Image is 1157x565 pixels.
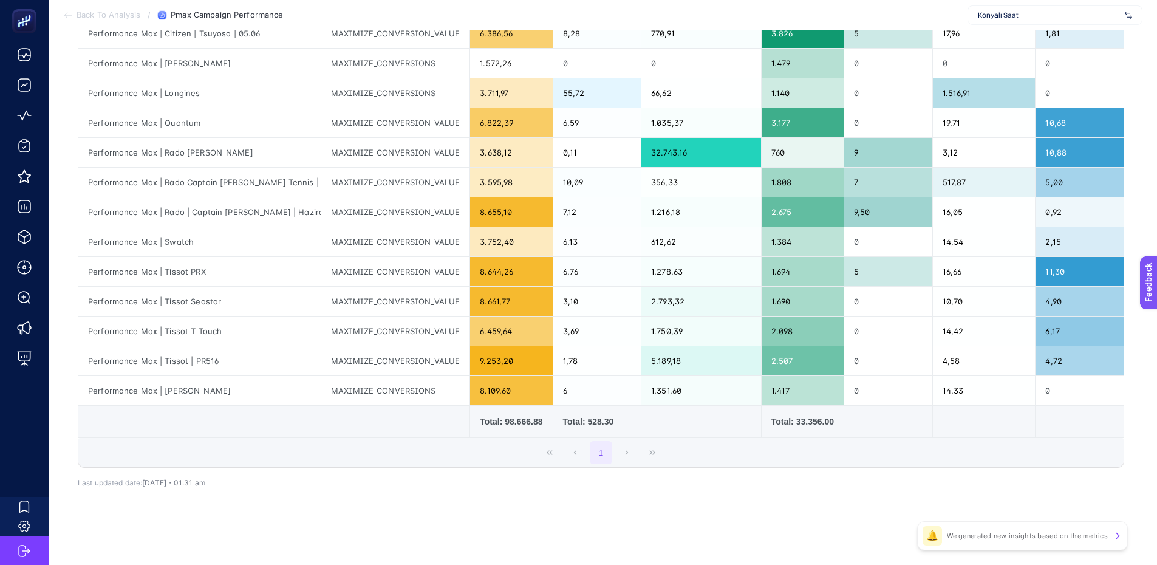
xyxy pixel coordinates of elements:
[553,257,641,286] div: 6,76
[553,287,641,316] div: 3,10
[171,10,283,20] span: Pmax Campaign Performance
[470,108,552,137] div: 6.822,39
[321,168,469,197] div: MAXIMIZE_CONVERSION_VALUE
[321,346,469,375] div: MAXIMIZE_CONVERSION_VALUE
[641,168,761,197] div: 356,33
[78,227,321,256] div: Performance Max | Swatch
[1036,257,1136,286] div: 11,30
[321,227,469,256] div: MAXIMIZE_CONVERSION_VALUE
[641,346,761,375] div: 5.189,18
[553,78,641,108] div: 55,72
[78,78,321,108] div: Performance Max | Longines
[1036,138,1136,167] div: 10,88
[844,138,932,167] div: 9
[641,317,761,346] div: 1.750,39
[844,376,932,405] div: 0
[641,49,761,78] div: 0
[844,49,932,78] div: 0
[78,168,321,197] div: Performance Max | Rado Captain [PERSON_NAME] Tennis | Ağustos'25
[470,197,552,227] div: 8.655,10
[641,108,761,137] div: 1.035,37
[78,138,321,167] div: Performance Max | Rado [PERSON_NAME]
[78,49,321,78] div: Performance Max | [PERSON_NAME]
[933,257,1036,286] div: 16,66
[553,138,641,167] div: 0,11
[1125,9,1132,21] img: svg%3e
[1036,78,1136,108] div: 0
[762,108,844,137] div: 3.177
[142,478,205,487] span: [DATE]・01:31 am
[641,376,761,405] div: 1.351,60
[321,257,469,286] div: MAXIMIZE_CONVERSION_VALUE
[553,317,641,346] div: 3,69
[762,78,844,108] div: 1.140
[553,168,641,197] div: 10,09
[7,4,46,13] span: Feedback
[470,376,552,405] div: 8.109,60
[844,317,932,346] div: 0
[78,478,142,487] span: Last updated date:
[933,376,1036,405] div: 14,33
[1036,168,1136,197] div: 5,00
[1036,227,1136,256] div: 2,15
[470,49,552,78] div: 1.572,26
[470,19,552,48] div: 6.386,56
[844,78,932,108] div: 0
[78,287,321,316] div: Performance Max | Tissot Seastar
[844,19,932,48] div: 5
[78,257,321,286] div: Performance Max | Tissot PRX
[470,257,552,286] div: 8.644,26
[641,227,761,256] div: 612,62
[762,49,844,78] div: 1.479
[933,138,1036,167] div: 3,12
[641,138,761,167] div: 32.743,16
[1036,317,1136,346] div: 6,17
[844,257,932,286] div: 5
[470,227,552,256] div: 3.752,40
[553,346,641,375] div: 1,78
[762,168,844,197] div: 1.808
[553,197,641,227] div: 7,12
[641,287,761,316] div: 2.793,32
[321,49,469,78] div: MAXIMIZE_CONVERSIONS
[563,416,632,428] div: Total: 528.30
[553,49,641,78] div: 0
[321,287,469,316] div: MAXIMIZE_CONVERSION_VALUE
[762,346,844,375] div: 2.507
[933,168,1036,197] div: 517,87
[641,19,761,48] div: 770,91
[762,227,844,256] div: 1.384
[321,317,469,346] div: MAXIMIZE_CONVERSION_VALUE
[978,10,1120,20] span: Konyalı Saat
[590,441,613,464] button: 1
[1036,346,1136,375] div: 4,72
[844,346,932,375] div: 0
[844,197,932,227] div: 9,50
[553,19,641,48] div: 8,28
[933,19,1036,48] div: 17,96
[321,78,469,108] div: MAXIMIZE_CONVERSIONS
[933,346,1036,375] div: 4,58
[933,108,1036,137] div: 19,71
[1036,376,1136,405] div: 0
[762,376,844,405] div: 1.417
[844,168,932,197] div: 7
[844,108,932,137] div: 0
[553,376,641,405] div: 6
[844,227,932,256] div: 0
[947,531,1108,541] p: We generated new insights based on the metrics
[470,317,552,346] div: 6.459,64
[321,376,469,405] div: MAXIMIZE_CONVERSIONS
[78,346,321,375] div: Performance Max | Tissot | PR516
[762,19,844,48] div: 3.826
[78,376,321,405] div: Performance Max | [PERSON_NAME]
[78,108,321,137] div: Performance Max | Quantum
[641,78,761,108] div: 66,62
[923,526,942,546] div: 🔔
[470,78,552,108] div: 3.711,97
[933,287,1036,316] div: 10,70
[933,317,1036,346] div: 14,42
[762,138,844,167] div: 760
[762,317,844,346] div: 2.098
[470,138,552,167] div: 3.638,12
